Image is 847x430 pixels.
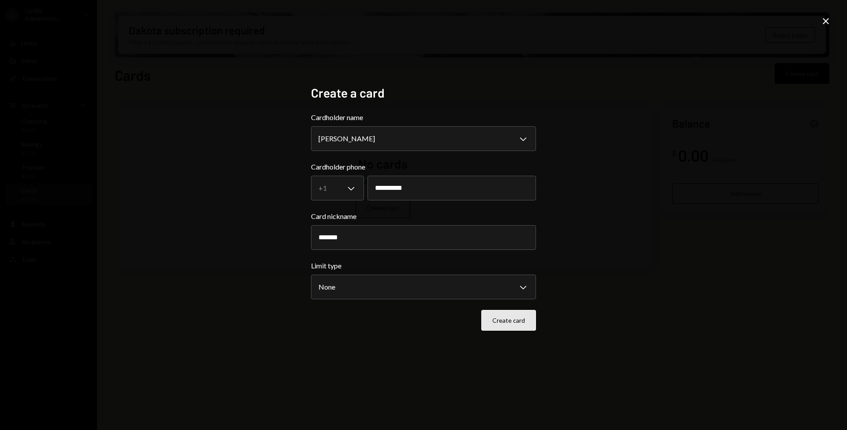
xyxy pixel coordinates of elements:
label: Cardholder phone [311,162,536,172]
label: Limit type [311,260,536,271]
label: Cardholder name [311,112,536,123]
h2: Create a card [311,84,536,102]
label: Card nickname [311,211,536,222]
button: Cardholder name [311,126,536,151]
button: Create card [481,310,536,331]
button: Limit type [311,275,536,299]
